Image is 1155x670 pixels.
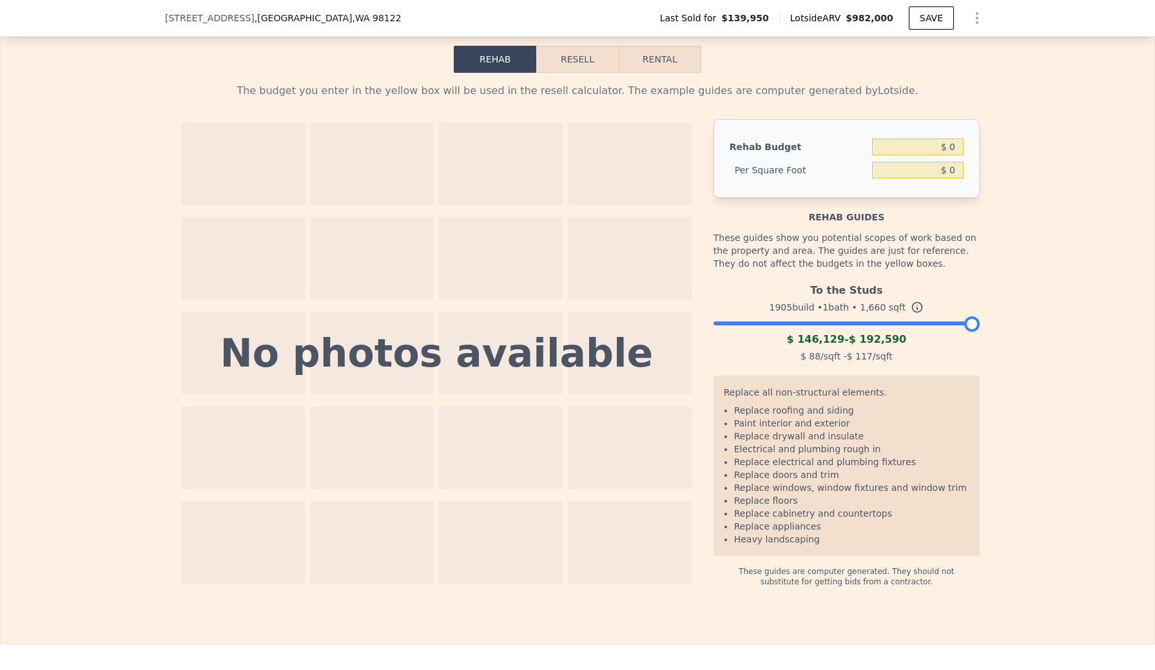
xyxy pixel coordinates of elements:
li: Replace doors and trim [734,468,969,481]
li: Replace electrical and plumbing fixtures [734,455,969,468]
div: /sqft - /sqft [713,347,980,365]
div: - [713,332,980,347]
div: Replace all non-structural elements. [724,386,969,404]
button: Resell [536,46,618,73]
span: Lotside ARV [790,12,846,24]
span: $ 88 [801,351,820,361]
li: Heavy landscaping [734,533,969,546]
li: Paint interior and exterior [734,417,969,430]
span: $ 117 [847,351,873,361]
li: Electrical and plumbing rough in [734,443,969,455]
span: , [GEOGRAPHIC_DATA] [255,12,402,24]
div: The budget you enter in the yellow box will be used in the resell calculator. The example guides ... [175,83,980,99]
div: These guides are computer generated. They should not substitute for getting bids from a contractor. [713,556,980,587]
span: $ 146,129 [786,333,844,345]
li: Replace windows, window fixtures and window trim [734,481,969,494]
button: SAVE [909,6,954,30]
span: 1,660 [860,302,886,312]
div: 1905 build • 1 bath • sqft [713,298,980,316]
li: Replace appliances [734,520,969,533]
button: Rental [619,46,701,73]
button: Show Options [964,5,990,31]
span: [STREET_ADDRESS] [165,12,255,24]
div: Rehab guides [713,198,980,224]
div: Rehab Budget [730,135,867,158]
div: To the Studs [713,278,980,298]
li: Replace drywall and insulate [734,430,969,443]
li: Replace floors [734,494,969,507]
div: Per Square Foot [730,158,867,182]
span: $982,000 [846,13,893,23]
button: Rehab [454,46,536,73]
span: , WA 98122 [352,13,401,23]
div: No photos available [220,334,654,372]
span: $ 192,590 [849,333,907,345]
span: Last Sold for [660,12,722,24]
li: Replace roofing and siding [734,404,969,417]
div: These guides show you potential scopes of work based on the property and area. The guides are jus... [713,224,980,278]
li: Replace cabinetry and countertops [734,507,969,520]
span: $139,950 [721,12,769,24]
